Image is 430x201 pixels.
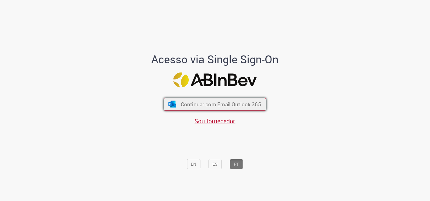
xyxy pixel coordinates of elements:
[168,101,177,108] img: ícone Azure/Microsoft 360
[164,98,266,111] button: ícone Azure/Microsoft 360 Continuar com Email Outlook 365
[181,100,261,108] span: Continuar com Email Outlook 365
[131,53,299,65] h1: Acesso via Single Sign-On
[230,159,243,169] button: PT
[195,117,236,125] a: Sou fornecedor
[173,72,257,87] img: Logo ABInBev
[209,159,222,169] button: ES
[187,159,201,169] button: EN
